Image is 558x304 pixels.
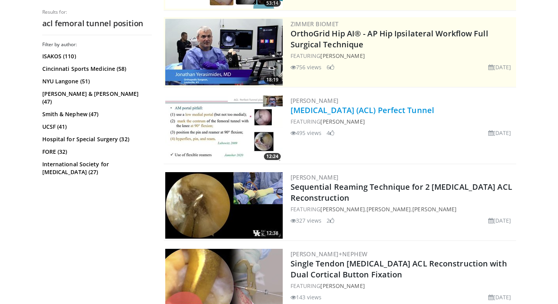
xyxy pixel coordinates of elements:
a: Smith & Nephew (47) [42,110,150,118]
a: 18:19 [165,19,283,85]
a: [PERSON_NAME] [412,205,457,213]
div: FEATURING [291,282,515,290]
a: Zimmer Biomet [291,20,339,28]
a: Cincinnati Sports Medicine (58) [42,65,150,73]
li: [DATE] [488,216,511,225]
a: [PERSON_NAME] [320,205,365,213]
img: ea4afed9-29e9-4fab-b199-2024cb7a2819.300x170_q85_crop-smart_upscale.jpg [165,95,283,162]
li: [DATE] [488,63,511,71]
div: FEATURING , , [291,205,515,213]
li: 6 [327,63,334,71]
a: [PERSON_NAME] [320,52,365,59]
a: [PERSON_NAME] [291,173,339,181]
a: International Society for [MEDICAL_DATA] (27) [42,160,150,176]
span: 12:24 [264,153,281,160]
li: 4 [327,129,334,137]
div: FEATURING [291,117,515,126]
h3: Filter by author: [42,41,152,48]
span: 12:38 [264,230,281,237]
li: 143 views [291,293,322,301]
a: 12:24 [165,95,283,162]
a: 12:38 [165,172,283,239]
div: FEATURING [291,52,515,60]
li: [DATE] [488,293,511,301]
li: 756 views [291,63,322,71]
li: 327 views [291,216,322,225]
a: [PERSON_NAME] [320,118,365,125]
img: 503c3a3d-ad76-4115-a5ba-16c0230cde33.300x170_q85_crop-smart_upscale.jpg [165,19,283,85]
a: Single Tendon [MEDICAL_DATA] ACL Reconstruction with Dual Cortical Button Fixation [291,258,507,280]
li: 2 [327,216,334,225]
li: [DATE] [488,129,511,137]
a: Sequential Reaming Technique for 2 [MEDICAL_DATA] ACL Reconstruction [291,182,512,203]
a: Hospital for Special Surgery (32) [42,135,150,143]
a: OrthoGrid Hip AI® - AP Hip Ipsilateral Workflow Full Surgical Technique [291,28,488,50]
p: Results for: [42,9,152,15]
span: 18:19 [264,76,281,83]
a: [PERSON_NAME] [367,205,411,213]
a: NYU Langone (51) [42,77,150,85]
a: [MEDICAL_DATA] (ACL) Perfect Tunnel [291,105,435,115]
a: [PERSON_NAME] [291,97,339,104]
a: [PERSON_NAME] & [PERSON_NAME] (47) [42,90,150,106]
a: ISAKOS (110) [42,52,150,60]
li: 495 views [291,129,322,137]
a: [PERSON_NAME]+Nephew [291,250,368,258]
h2: acl femoral tunnel position [42,18,152,29]
a: FORE (32) [42,148,150,156]
img: 5a82115f-fd17-4cfd-97fb-8837b79ce255.300x170_q85_crop-smart_upscale.jpg [165,172,283,239]
a: UCSF (41) [42,123,150,131]
a: [PERSON_NAME] [320,282,365,290]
